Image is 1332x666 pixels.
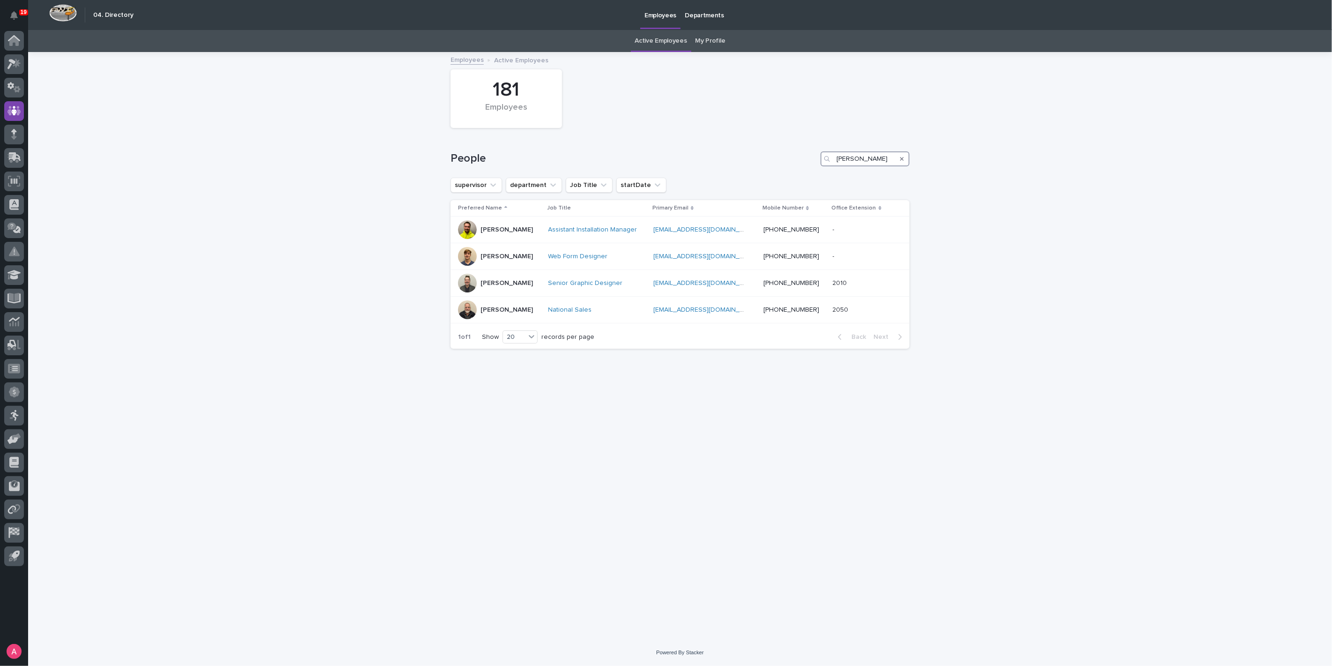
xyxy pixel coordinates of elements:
div: 20 [503,332,525,342]
p: 2010 [833,277,849,287]
a: National Sales [548,306,592,314]
button: users-avatar [4,642,24,661]
a: [EMAIL_ADDRESS][DOMAIN_NAME] [653,280,759,286]
div: 181 [466,78,546,102]
input: Search [821,151,910,166]
p: records per page [541,333,594,341]
a: Employees [451,54,484,65]
a: [PHONE_NUMBER] [763,280,819,286]
a: Senior Graphic Designer [548,279,623,287]
button: Notifications [4,6,24,25]
p: 1 of 1 [451,326,478,349]
div: Employees [466,103,546,122]
a: Assistant Installation Manager [548,226,637,234]
tr: [PERSON_NAME]Senior Graphic Designer [EMAIL_ADDRESS][DOMAIN_NAME] [PHONE_NUMBER]20102010 [451,270,910,297]
tr: [PERSON_NAME]National Sales [EMAIL_ADDRESS][DOMAIN_NAME] [PHONE_NUMBER]20502050 [451,297,910,323]
p: 2050 [833,304,851,314]
button: department [506,178,562,193]
p: Preferred Name [458,203,502,213]
h1: People [451,152,817,165]
a: [EMAIL_ADDRESS][DOMAIN_NAME] [653,307,759,313]
p: 19 [21,9,27,15]
a: Powered By Stacker [656,650,703,655]
p: Mobile Number [762,203,804,213]
a: [PHONE_NUMBER] [763,253,819,260]
button: Next [870,333,910,341]
span: Back [846,334,866,340]
a: My Profile [696,30,725,52]
span: Next [873,334,894,340]
div: Notifications19 [12,11,24,26]
a: [PHONE_NUMBER] [763,307,819,313]
p: [PERSON_NAME] [481,279,533,287]
button: startDate [616,178,666,193]
a: Web Form Designer [548,253,608,261]
p: Job Title [548,203,571,213]
p: Show [482,333,499,341]
img: Workspace Logo [49,4,77,22]
p: Primary Email [652,203,688,213]
p: [PERSON_NAME] [481,306,533,314]
button: supervisor [451,178,502,193]
a: [EMAIL_ADDRESS][DOMAIN_NAME] [653,226,759,233]
p: - [833,224,836,234]
a: [EMAIL_ADDRESS][DOMAIN_NAME] [653,253,759,260]
tr: [PERSON_NAME]Web Form Designer [EMAIL_ADDRESS][DOMAIN_NAME] [PHONE_NUMBER]-- [451,243,910,270]
button: Back [830,333,870,341]
p: [PERSON_NAME] [481,226,533,234]
button: Job Title [566,178,613,193]
tr: [PERSON_NAME]Assistant Installation Manager [EMAIL_ADDRESS][DOMAIN_NAME] [PHONE_NUMBER]-- [451,217,910,243]
p: [PERSON_NAME] [481,253,533,261]
p: Office Extension [832,203,876,213]
a: [PHONE_NUMBER] [763,226,819,233]
p: - [833,251,836,261]
h2: 04. Directory [93,11,133,19]
p: Active Employees [494,54,548,65]
a: Active Employees [635,30,687,52]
